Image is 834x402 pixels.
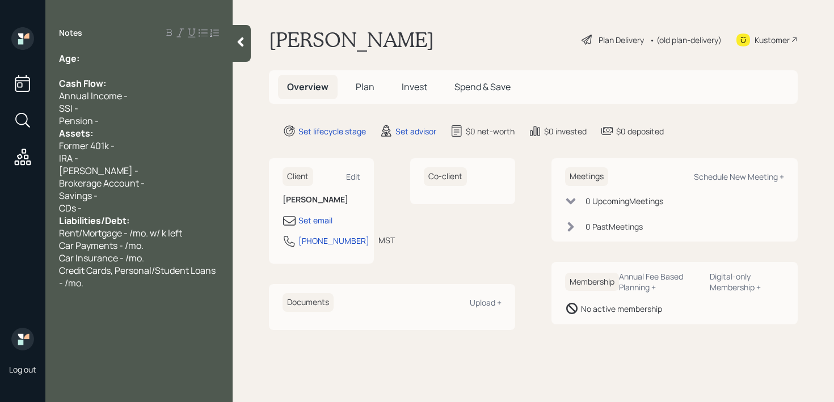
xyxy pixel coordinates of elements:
span: CDs - [59,202,82,214]
span: Former 401k - [59,139,115,152]
span: Rent/Mortgage - /mo. w/ k left [59,227,182,239]
span: Assets: [59,127,93,139]
div: MST [378,234,395,246]
div: [PHONE_NUMBER] [298,235,369,247]
h6: Co-client [424,167,467,186]
h1: [PERSON_NAME] [269,27,434,52]
div: Annual Fee Based Planning + [619,271,701,293]
div: Upload + [470,297,502,308]
h6: Client [283,167,313,186]
h6: Meetings [565,167,608,186]
div: Edit [346,171,360,182]
div: No active membership [581,303,662,315]
span: Liabilities/Debt: [59,214,129,227]
div: $0 deposited [616,125,664,137]
span: Cash Flow: [59,77,106,90]
span: Brokerage Account - [59,177,145,189]
img: retirable_logo.png [11,328,34,350]
span: Invest [402,81,427,93]
div: Schedule New Meeting + [694,171,784,182]
span: Car Payments - /mo. [59,239,144,252]
span: Overview [287,81,328,93]
div: 0 Upcoming Meeting s [586,195,663,207]
div: $0 invested [544,125,587,137]
span: [PERSON_NAME] - [59,164,138,177]
h6: Membership [565,273,619,291]
div: Set email [298,214,332,226]
span: Car Insurance - /mo. [59,252,144,264]
div: Kustomer [755,34,790,46]
span: Annual Income - [59,90,128,102]
div: Set lifecycle stage [298,125,366,137]
span: Pension - [59,115,99,127]
span: Savings - [59,189,98,202]
span: SSI - [59,102,78,115]
span: IRA - [59,152,78,164]
span: Spend & Save [454,81,511,93]
div: Set advisor [395,125,436,137]
div: Log out [9,364,36,375]
label: Notes [59,27,82,39]
div: Digital-only Membership + [710,271,784,293]
span: Plan [356,81,374,93]
div: $0 net-worth [466,125,515,137]
h6: [PERSON_NAME] [283,195,360,205]
span: Credit Cards, Personal/Student Loans - /mo. [59,264,217,289]
div: 0 Past Meeting s [586,221,643,232]
span: Age: [59,52,79,65]
div: Plan Delivery [599,34,644,46]
h6: Documents [283,293,334,312]
div: • (old plan-delivery) [650,34,722,46]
